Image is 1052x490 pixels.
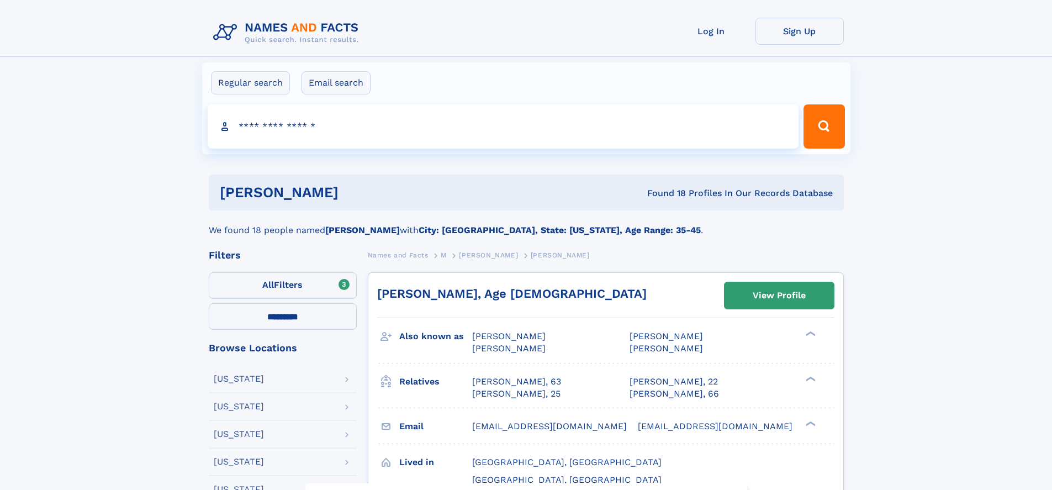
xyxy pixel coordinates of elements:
[441,251,447,259] span: M
[472,475,662,485] span: [GEOGRAPHIC_DATA], [GEOGRAPHIC_DATA]
[208,104,799,149] input: search input
[399,327,472,346] h3: Also known as
[725,282,834,309] a: View Profile
[630,388,719,400] a: [PERSON_NAME], 66
[755,18,844,45] a: Sign Up
[441,248,447,262] a: M
[638,421,792,431] span: [EMAIL_ADDRESS][DOMAIN_NAME]
[472,331,546,341] span: [PERSON_NAME]
[803,104,844,149] button: Search Button
[214,375,264,383] div: [US_STATE]
[377,287,647,301] a: [PERSON_NAME], Age [DEMOGRAPHIC_DATA]
[325,225,400,235] b: [PERSON_NAME]
[214,430,264,439] div: [US_STATE]
[630,376,718,388] a: [PERSON_NAME], 22
[214,402,264,411] div: [US_STATE]
[493,187,833,199] div: Found 18 Profiles In Our Records Database
[399,453,472,472] h3: Lived in
[630,331,703,341] span: [PERSON_NAME]
[630,343,703,354] span: [PERSON_NAME]
[262,280,274,290] span: All
[667,18,755,45] a: Log In
[472,376,561,388] a: [PERSON_NAME], 63
[214,457,264,466] div: [US_STATE]
[209,343,357,353] div: Browse Locations
[368,248,429,262] a: Names and Facts
[803,330,816,338] div: ❯
[209,210,844,237] div: We found 18 people named with .
[459,248,518,262] a: [PERSON_NAME]
[459,251,518,259] span: [PERSON_NAME]
[472,343,546,354] span: [PERSON_NAME]
[472,421,627,431] span: [EMAIL_ADDRESS][DOMAIN_NAME]
[209,250,357,260] div: Filters
[399,417,472,436] h3: Email
[302,71,371,94] label: Email search
[399,372,472,391] h3: Relatives
[209,272,357,299] label: Filters
[531,251,590,259] span: [PERSON_NAME]
[472,457,662,467] span: [GEOGRAPHIC_DATA], [GEOGRAPHIC_DATA]
[220,186,493,199] h1: [PERSON_NAME]
[419,225,701,235] b: City: [GEOGRAPHIC_DATA], State: [US_STATE], Age Range: 35-45
[803,420,816,427] div: ❯
[209,18,368,48] img: Logo Names and Facts
[211,71,290,94] label: Regular search
[803,375,816,382] div: ❯
[753,283,806,308] div: View Profile
[472,388,561,400] a: [PERSON_NAME], 25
